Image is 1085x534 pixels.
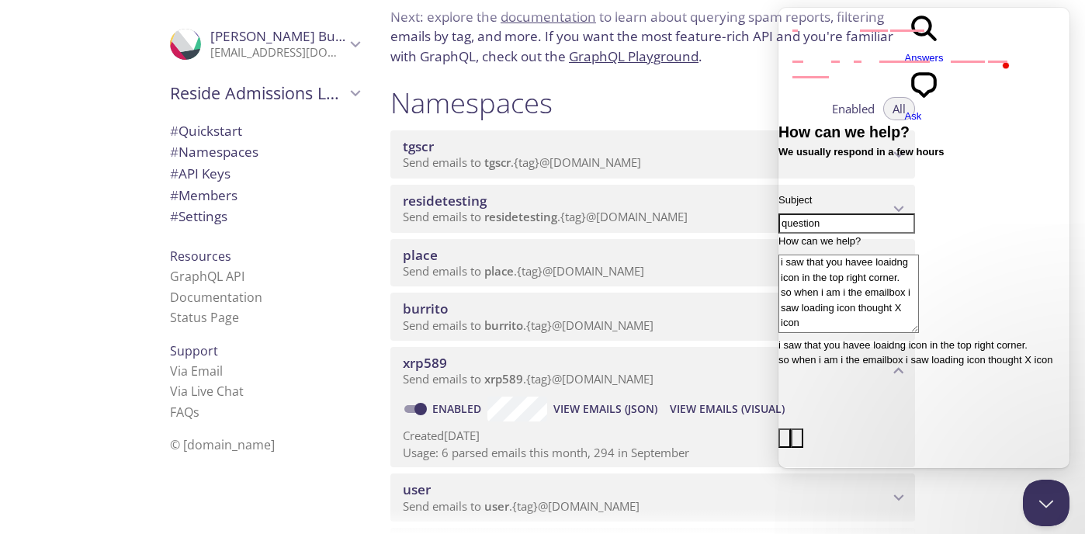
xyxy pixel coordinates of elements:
[403,263,644,279] span: Send emails to . {tag} @[DOMAIN_NAME]
[170,165,231,182] span: API Keys
[170,383,244,400] a: Via Live Chat
[501,8,596,26] a: documentation
[193,404,199,421] span: s
[1023,480,1069,526] iframe: Help Scout Beacon - Close
[170,207,227,225] span: Settings
[403,154,641,170] span: Send emails to . {tag} @[DOMAIN_NAME]
[390,473,915,522] div: user namespace
[484,498,509,514] span: user
[158,163,372,185] div: API Keys
[403,480,431,498] span: user
[158,206,372,227] div: Team Settings
[170,436,275,453] span: © [DOMAIN_NAME]
[158,19,372,70] div: Viktor Bukovetskiy
[170,268,244,285] a: GraphQL API
[210,27,393,45] span: [PERSON_NAME] Bukovetskiy
[158,120,372,142] div: Quickstart
[390,130,915,179] div: tgscr namespace
[403,192,487,210] span: residetesting
[484,317,523,333] span: burrito
[403,371,653,387] span: Send emails to . {tag} @[DOMAIN_NAME]
[390,239,915,287] div: place namespace
[484,209,557,224] span: residetesting
[170,82,345,104] span: Reside Admissions LLC team
[390,347,915,395] div: xrp589 namespace
[390,85,553,120] h1: Namespaces
[390,185,915,233] div: residetesting namespace
[170,122,242,140] span: Quickstart
[158,185,372,206] div: Members
[170,143,179,161] span: #
[170,342,218,359] span: Support
[403,137,434,155] span: tgscr
[170,122,179,140] span: #
[403,428,903,444] p: Created [DATE]
[170,362,223,380] a: Via Email
[664,397,791,421] button: View Emails (Visual)
[403,300,448,317] span: burrito
[170,289,262,306] a: Documentation
[170,143,258,161] span: Namespaces
[390,293,915,341] div: burrito namespace
[170,207,179,225] span: #
[170,186,237,204] span: Members
[170,309,239,326] a: Status Page
[158,73,372,113] div: Reside Admissions LLC team
[403,498,640,514] span: Send emails to . {tag} @[DOMAIN_NAME]
[170,165,179,182] span: #
[170,186,179,204] span: #
[403,317,653,333] span: Send emails to . {tag} @[DOMAIN_NAME]
[484,371,523,387] span: xrp589
[390,7,915,67] p: Next: explore the to learn about querying spam reports, filtering emails by tag, and more. If you...
[210,45,345,61] p: [EMAIL_ADDRESS][DOMAIN_NAME]
[484,154,511,170] span: tgscr
[778,8,1069,468] iframe: To enrich screen reader interactions, please activate Accessibility in Grammarly extension settings
[553,400,657,418] span: View Emails (JSON)
[569,47,698,65] a: GraphQL Playground
[403,445,903,461] p: Usage: 6 parsed emails this month, 294 in September
[547,397,664,421] button: View Emails (JSON)
[403,209,688,224] span: Send emails to . {tag} @[DOMAIN_NAME]
[170,404,199,421] a: FAQ
[170,248,231,265] span: Resources
[403,246,438,264] span: place
[158,141,372,163] div: Namespaces
[484,263,514,279] span: place
[403,354,447,372] span: xrp589
[670,400,785,418] span: View Emails (Visual)
[430,401,487,416] a: Enabled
